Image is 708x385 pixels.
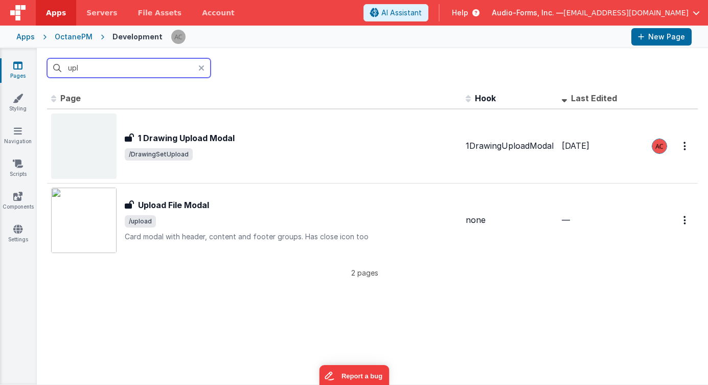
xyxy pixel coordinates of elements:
button: Audio-Forms, Inc. — [EMAIL_ADDRESS][DOMAIN_NAME] [492,8,700,18]
button: Options [677,210,694,231]
span: Servers [86,8,117,18]
span: File Assets [138,8,182,18]
h3: Upload File Modal [138,199,209,211]
span: — [562,215,570,225]
span: [EMAIL_ADDRESS][DOMAIN_NAME] [563,8,689,18]
h3: 1 Drawing Upload Modal [138,132,235,144]
img: e1205bf731cae5f591faad8638e24ab9 [171,30,186,44]
span: Help [452,8,468,18]
span: Apps [46,8,66,18]
button: AI Assistant [363,4,428,21]
span: AI Assistant [381,8,422,18]
span: /DrawingSetUpload [125,148,193,161]
span: [DATE] [562,141,589,151]
span: Page [60,93,81,103]
div: none [466,214,554,226]
div: Apps [16,32,35,42]
p: 2 pages [47,267,682,278]
p: Card modal with header, content and footer groups. Has close icon too [125,232,458,242]
span: Hook [475,93,496,103]
img: e1205bf731cae5f591faad8638e24ab9 [652,139,667,153]
span: Last Edited [571,93,617,103]
span: Audio-Forms, Inc. — [492,8,563,18]
div: Development [112,32,163,42]
button: New Page [631,28,692,46]
div: OctanePM [55,32,93,42]
button: Options [677,135,694,156]
span: /upload [125,215,156,228]
input: Search pages, id's ... [47,58,211,78]
div: 1DrawingUploadModal [466,140,554,152]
